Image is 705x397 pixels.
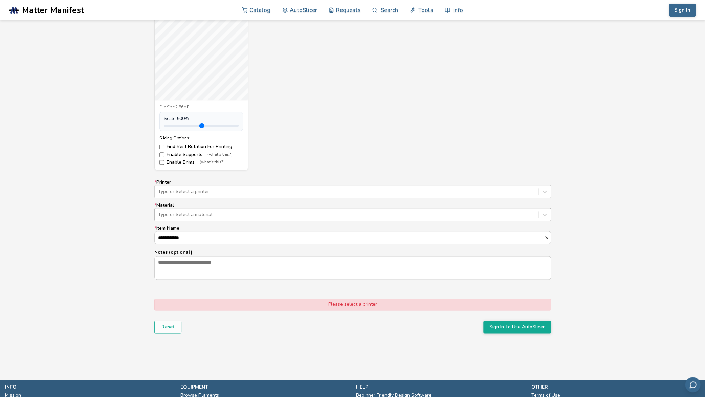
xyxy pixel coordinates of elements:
[159,144,243,149] label: Find Best Rotation For Printing
[207,152,233,157] span: (what's this?)
[531,383,700,391] p: other
[155,231,544,244] input: *Item Name
[22,5,84,15] span: Matter Manifest
[158,189,159,194] input: *PrinterType or Select a printer
[154,249,551,256] p: Notes (optional)
[356,383,525,391] p: help
[544,235,551,240] button: *Item Name
[159,152,164,157] input: Enable Supports(what's this?)
[158,212,159,217] input: *MaterialType or Select a material
[164,116,189,122] span: Scale: 500 %
[159,160,164,165] input: Enable Brims(what's this?)
[154,226,551,244] label: Item Name
[685,377,700,392] button: Send feedback via email
[154,203,551,221] label: Material
[159,160,243,165] label: Enable Brims
[154,180,551,198] label: Printer
[159,152,243,157] label: Enable Supports
[154,299,551,310] div: Please select a printer
[669,4,696,17] button: Sign In
[159,105,243,110] div: File Size: 2.86MB
[5,383,174,391] p: info
[159,145,164,149] input: Find Best Rotation For Printing
[154,321,181,333] button: Reset
[483,321,551,333] button: Sign In To Use AutoSlicer
[180,383,349,391] p: equipment
[155,256,551,279] textarea: Notes (optional)
[200,160,225,165] span: (what's this?)
[159,136,243,140] div: Slicing Options:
